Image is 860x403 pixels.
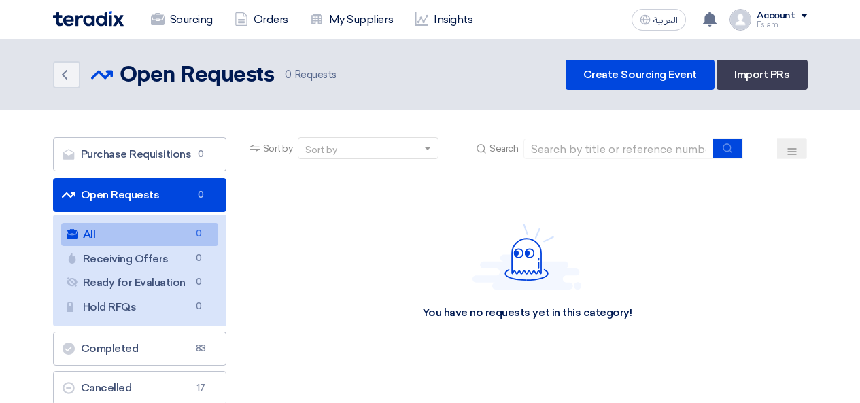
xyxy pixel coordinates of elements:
[61,223,218,246] a: All
[140,5,224,35] a: Sourcing
[53,137,226,171] a: Purchase Requisitions0
[566,60,715,90] a: Create Sourcing Event
[632,9,686,31] button: العربية
[53,332,226,366] a: Completed83
[305,143,337,157] div: Sort by
[61,271,218,294] a: Ready for Evaluation
[299,5,404,35] a: My Suppliers
[53,178,226,212] a: Open Requests0
[61,296,218,319] a: Hold RFQs
[193,342,209,355] span: 83
[191,275,207,290] span: 0
[285,69,292,81] span: 0
[191,300,207,314] span: 0
[472,224,581,290] img: Hello
[193,188,209,202] span: 0
[285,67,337,83] span: Requests
[193,147,209,161] span: 0
[191,251,207,266] span: 0
[61,247,218,270] a: Receiving Offers
[523,139,714,159] input: Search by title or reference number
[263,141,293,156] span: Sort by
[193,381,209,395] span: 17
[489,141,518,156] span: Search
[422,306,632,320] div: You have no requests yet in this category!
[717,60,807,90] a: Import PRs
[53,11,124,27] img: Teradix logo
[224,5,299,35] a: Orders
[191,227,207,241] span: 0
[404,5,483,35] a: Insights
[653,16,678,25] span: العربية
[120,62,275,89] h2: Open Requests
[729,9,751,31] img: profile_test.png
[757,21,808,29] div: Eslam
[757,10,795,22] div: Account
